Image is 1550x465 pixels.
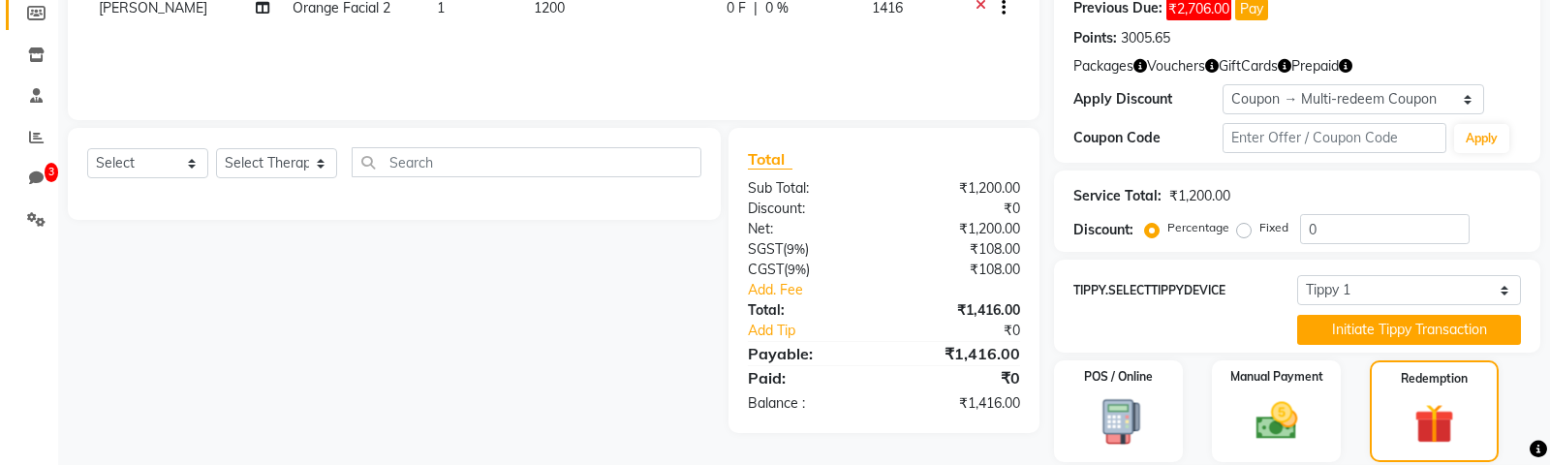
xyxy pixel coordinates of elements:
div: ₹1,200.00 [1169,186,1230,206]
input: Search [352,147,701,177]
div: ₹1,416.00 [884,393,1036,414]
a: 3 [6,163,52,195]
div: 3005.65 [1121,28,1170,48]
div: ₹0 [910,321,1036,341]
div: Total: [733,300,884,321]
span: Total [748,149,792,170]
div: Coupon Code [1073,128,1223,148]
span: SGST [748,240,783,258]
div: Net: [733,219,884,239]
div: ₹1,416.00 [884,342,1036,365]
input: Enter Offer / Coupon Code [1223,123,1446,153]
button: Initiate Tippy Transaction [1297,315,1521,345]
span: 9% [787,241,805,257]
div: Apply Discount [1073,89,1223,109]
div: Discount: [733,199,884,219]
div: ₹0 [884,199,1036,219]
div: ₹1,416.00 [884,300,1036,321]
span: GiftCards [1219,56,1278,77]
span: Prepaid [1291,56,1339,77]
span: 9% [788,262,806,277]
div: Paid: [733,366,884,389]
div: Discount: [1073,220,1133,240]
a: Add. Fee [733,280,1035,300]
label: TIPPY.SELECTTIPPYDEVICE [1073,282,1297,299]
span: 3 [45,163,58,182]
div: ( ) [733,260,884,280]
div: Sub Total: [733,178,884,199]
span: Packages [1073,56,1133,77]
div: ₹108.00 [884,260,1036,280]
img: _gift.svg [1402,399,1467,449]
img: _pos-terminal.svg [1085,397,1153,447]
div: Payable: [733,342,884,365]
label: POS / Online [1084,368,1153,386]
div: Points: [1073,28,1117,48]
span: CGST [748,261,784,278]
div: ( ) [733,239,884,260]
label: Fixed [1259,219,1288,236]
a: Add Tip [733,321,910,341]
div: Balance : [733,393,884,414]
div: ₹108.00 [884,239,1036,260]
div: ₹1,200.00 [884,178,1036,199]
label: Manual Payment [1230,368,1323,386]
label: Redemption [1401,370,1468,387]
img: _cash.svg [1243,397,1311,445]
span: Vouchers [1147,56,1205,77]
div: ₹0 [884,366,1036,389]
div: Service Total: [1073,186,1162,206]
label: Percentage [1167,219,1229,236]
div: ₹1,200.00 [884,219,1036,239]
button: Apply [1454,124,1509,153]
